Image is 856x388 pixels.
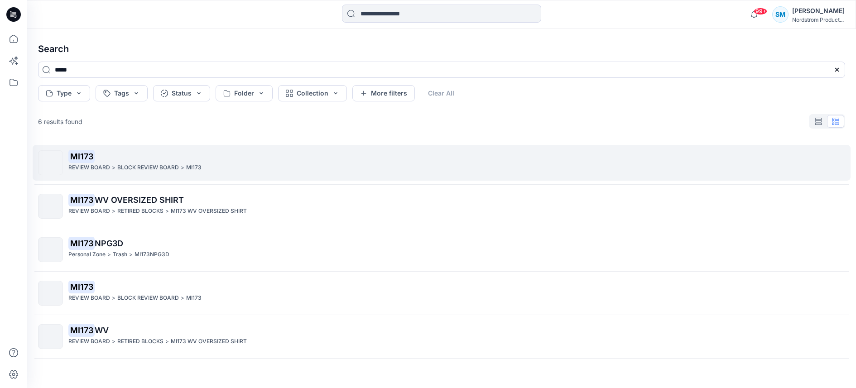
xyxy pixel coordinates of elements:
p: Personal Zone [68,250,106,259]
p: MI173 WV OVERSIZED SHIRT [171,337,247,346]
p: > [112,206,115,216]
p: > [112,337,115,346]
button: Tags [96,85,148,101]
span: 99+ [754,8,767,15]
a: MI173REVIEW BOARD>BLOCK REVIEW BOARD>MI173 [33,275,851,311]
div: Nordstrom Product... [792,16,845,23]
p: REVIEW BOARD [68,163,110,172]
p: RETIRED BLOCKS [117,206,164,216]
p: MI173 WV OVERSIZED SHIRT [171,206,247,216]
mark: MI173 [68,193,95,206]
p: MI173 [186,163,202,172]
a: MI173NPG3DPersonal Zone>Trash>MI173NPG3D [33,232,851,268]
button: More filters [352,85,415,101]
p: REVIEW BOARD [68,206,110,216]
p: REVIEW BOARD [68,293,110,303]
mark: MI173 [68,237,95,249]
p: > [181,163,184,172]
a: MI173WVREVIEW BOARD>RETIRED BLOCKS>MI173 WV OVERSIZED SHIRT [33,319,851,354]
div: SM [772,6,789,23]
p: > [165,337,169,346]
p: 6 results found [38,117,82,126]
p: > [112,293,115,303]
a: MI173WV OVERSIZED SHIRTREVIEW BOARD>RETIRED BLOCKS>MI173 WV OVERSIZED SHIRT [33,188,851,224]
button: Status [153,85,210,101]
mark: MI173 [68,280,95,293]
p: > [112,163,115,172]
p: RETIRED BLOCKS [117,337,164,346]
a: MI173REVIEW BOARD>BLOCK REVIEW BOARD>MI173 [33,145,851,181]
p: MI173 [186,293,202,303]
p: > [129,250,133,259]
p: MI173NPG3D [135,250,169,259]
p: BLOCK REVIEW BOARD [117,293,179,303]
mark: MI173 [68,324,95,336]
span: NPG3D [95,239,123,248]
p: > [165,206,169,216]
div: [PERSON_NAME] [792,5,845,16]
mark: MI173 [68,150,95,163]
p: > [107,250,111,259]
button: Folder [216,85,273,101]
button: Type [38,85,90,101]
p: REVIEW BOARD [68,337,110,346]
h4: Search [31,36,852,62]
p: BLOCK REVIEW BOARD [117,163,179,172]
span: WV OVERSIZED SHIRT [95,195,184,205]
p: > [181,293,184,303]
span: WV [95,326,109,335]
button: Collection [278,85,347,101]
p: Trash [113,250,127,259]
